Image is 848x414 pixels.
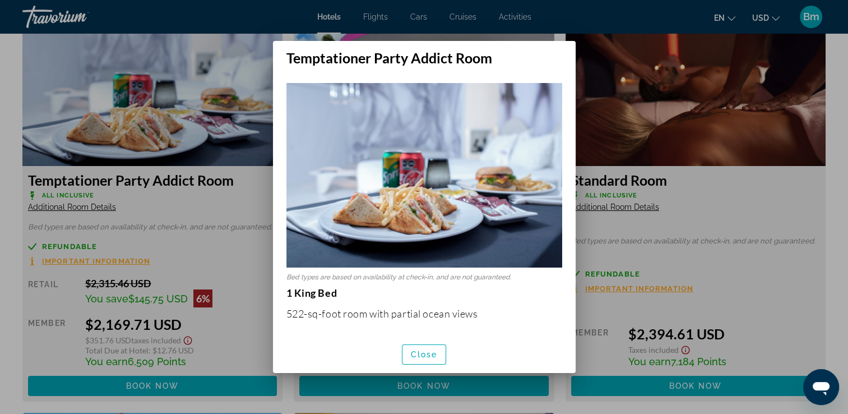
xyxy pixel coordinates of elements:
[411,350,438,359] span: Close
[286,287,337,299] strong: 1 King Bed
[286,83,562,268] img: 0c395f21-e910-4742-a9a6-b129bbdc7001.jpeg
[803,369,839,405] iframe: Button to launch messaging window
[286,273,562,281] p: Bed types are based on availability at check-in, and are not guaranteed.
[402,344,447,365] button: Close
[273,41,576,66] h2: Temptationer Party Addict Room
[286,307,562,320] p: 522-sq-foot room with partial ocean views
